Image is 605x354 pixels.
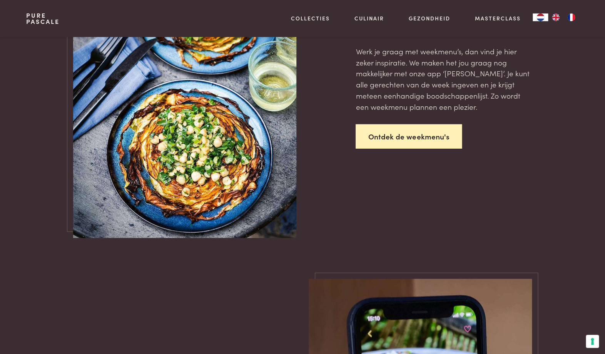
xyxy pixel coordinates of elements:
aside: Language selected: Nederlands [533,13,579,21]
div: Language [533,13,548,21]
button: Uw voorkeuren voor toestemming voor trackingtechnologieën [586,335,599,348]
a: NL [533,13,548,21]
p: Werk je graag met weekmenu’s, dan vind je hier zeker inspiratie. We maken het jou graag nog makke... [356,46,532,112]
a: EN [548,13,563,21]
a: Ontdek de weekmenu's [356,124,462,149]
a: Gezondheid [409,14,450,22]
a: Collecties [291,14,330,22]
a: PurePascale [26,12,60,25]
a: FR [563,13,579,21]
ul: Language list [548,13,579,21]
a: Masterclass [475,14,520,22]
a: Culinair [354,14,384,22]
